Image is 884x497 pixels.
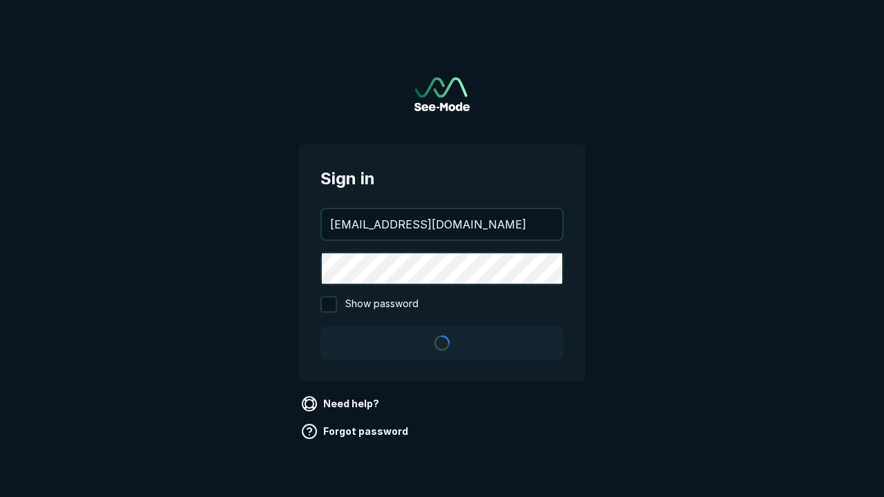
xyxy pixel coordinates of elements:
a: Forgot password [298,420,414,442]
a: Need help? [298,393,385,415]
a: Go to sign in [414,77,470,111]
img: See-Mode Logo [414,77,470,111]
input: your@email.com [322,209,562,240]
span: Sign in [320,166,564,191]
span: Show password [345,296,419,313]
